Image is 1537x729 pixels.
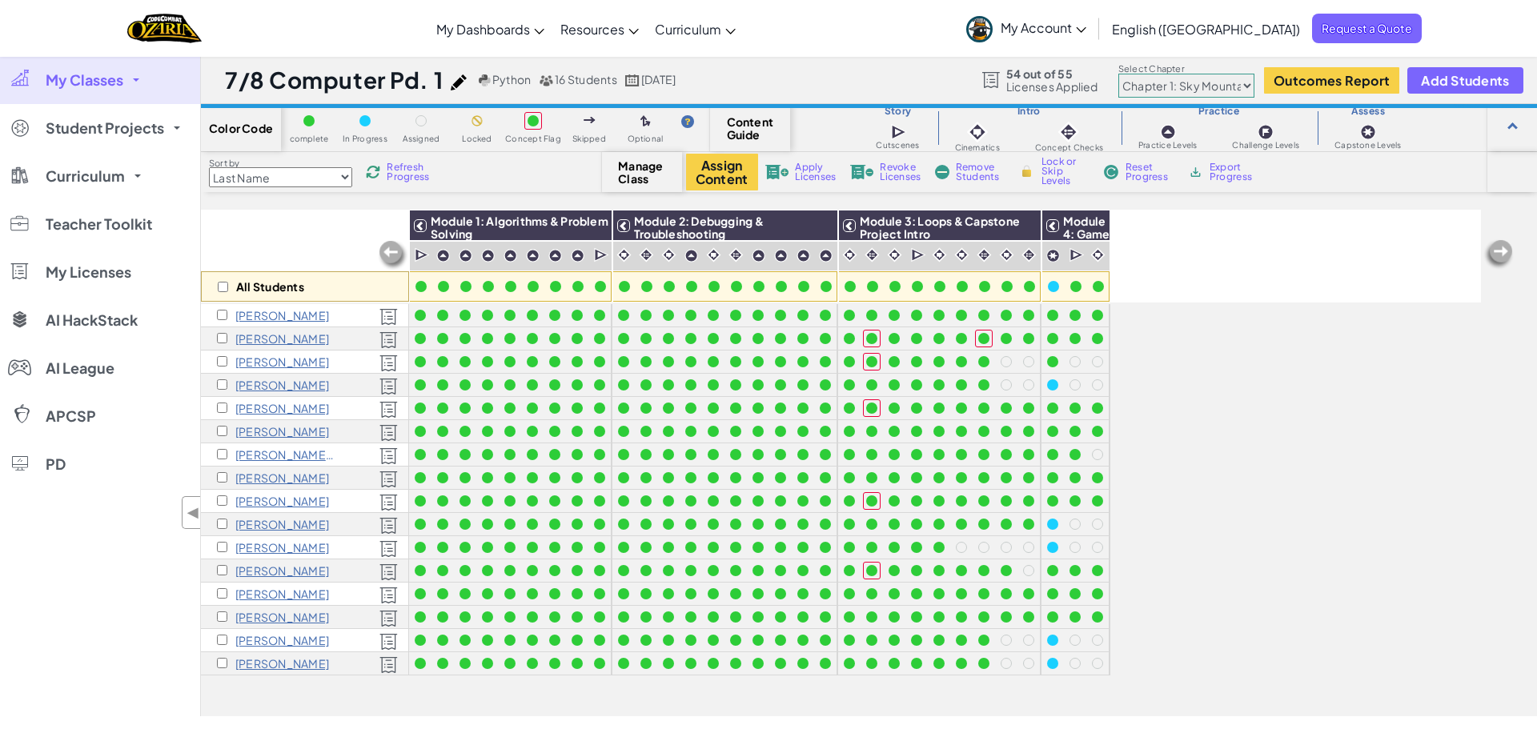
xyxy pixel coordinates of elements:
[235,425,329,438] p: Jade J
[379,308,398,326] img: Licensed
[1188,165,1203,179] img: IconArchive.svg
[752,249,765,262] img: IconPracticeLevel.svg
[618,159,665,185] span: Manage Class
[966,16,993,42] img: avatar
[625,74,640,86] img: calendar.svg
[379,447,398,465] img: Licensed
[235,402,329,415] p: Josiah Harris
[1360,124,1376,140] img: IconCapstoneLevel.svg
[640,115,651,128] img: IconOptionalLevel.svg
[46,73,123,87] span: My Classes
[1407,67,1523,94] button: Add Students
[955,143,1000,152] span: Cinematics
[235,495,329,507] p: michael p
[379,401,398,419] img: Licensed
[1264,67,1399,94] a: Outcomes Report
[46,217,152,231] span: Teacher Toolkit
[1312,14,1422,43] a: Request a Quote
[1121,105,1317,118] h3: Practice
[1021,247,1037,262] img: IconInteractive.svg
[639,247,654,262] img: IconInteractive.svg
[379,587,398,604] img: Licensed
[1118,62,1254,75] label: Select Chapter
[548,249,562,262] img: IconPracticeLevel.svg
[1160,124,1176,140] img: IconPracticeLevel.svg
[966,121,989,143] img: IconCinematic.svg
[462,134,492,143] span: Locked
[1334,141,1401,150] span: Capstone Levels
[505,134,561,143] span: Concept Flag
[594,247,609,263] img: IconCutscene.svg
[999,247,1014,262] img: IconCinematic.svg
[235,611,329,623] p: Sean Stewart
[415,247,430,263] img: IconCutscene.svg
[1104,7,1308,50] a: English ([GEOGRAPHIC_DATA])
[647,7,744,50] a: Curriculum
[459,249,472,262] img: IconPracticeLevel.svg
[481,249,495,262] img: IconPracticeLevel.svg
[290,134,329,143] span: complete
[765,165,789,179] img: IconLicenseApply.svg
[681,115,694,128] img: IconHint.svg
[774,249,788,262] img: IconPracticeLevel.svg
[379,494,398,511] img: Licensed
[977,247,992,262] img: IconInteractive.svg
[1483,238,1515,270] img: Arrow_Left_Inactive.png
[526,249,540,262] img: IconPracticeLevel.svg
[379,424,398,442] img: Licensed
[954,247,969,262] img: IconCinematic.svg
[616,247,632,262] img: IconCinematic.svg
[379,540,398,558] img: Licensed
[932,247,947,262] img: IconCinematic.svg
[127,12,202,45] img: Home
[377,239,409,271] img: Arrow_Left_Inactive.png
[842,247,857,262] img: IconCinematic.svg
[1103,165,1119,179] img: IconReset.svg
[235,309,329,322] p: Nicholas Banks
[641,72,676,86] span: [DATE]
[1069,247,1085,263] img: IconCutscene.svg
[479,74,491,86] img: python.png
[387,162,436,182] span: Refresh Progress
[887,247,902,262] img: IconCinematic.svg
[1006,80,1098,93] span: Licenses Applied
[235,634,329,647] p: Lillian Stuart
[379,354,398,372] img: Licensed
[46,313,138,327] span: AI HackStack
[46,121,164,135] span: Student Projects
[628,134,664,143] span: Optional
[911,247,926,263] img: IconCutscene.svg
[850,165,874,179] img: IconLicenseRevoke.svg
[451,74,467,90] img: iconPencil.svg
[686,154,758,190] button: Assign Content
[860,214,1020,241] span: Module 3: Loops & Capstone Project Intro
[1317,105,1419,118] h3: Assess
[661,247,676,262] img: IconCinematic.svg
[127,12,202,45] a: Ozaria by CodeCombat logo
[1035,143,1103,152] span: Concept Checks
[552,7,647,50] a: Resources
[235,518,329,531] p: Cooper Robinson
[935,165,949,179] img: IconRemoveStudents.svg
[235,471,329,484] p: Leonardo Otero
[859,105,937,118] h3: Story
[1006,67,1098,80] span: 54 out of 55
[584,117,596,123] img: IconSkippedLevel.svg
[403,134,440,143] span: Assigned
[1258,124,1274,140] img: IconChallengeLevel.svg
[1232,141,1299,150] span: Challenge Levels
[492,72,531,86] span: Python
[46,169,125,183] span: Curriculum
[209,122,273,134] span: Color Code
[235,332,329,345] p: Darren Bell
[225,65,443,95] h1: 7/8 Computer Pd. 1
[706,247,721,262] img: IconCinematic.svg
[379,378,398,395] img: Licensed
[1063,214,1118,279] span: Module 4: Game Design & Capstone Project
[431,214,608,241] span: Module 1: Algorithms & Problem Solving
[187,501,200,524] span: ◀
[1046,249,1060,262] img: IconCapstoneLevel.svg
[379,656,398,674] img: Licensed
[428,7,552,50] a: My Dashboards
